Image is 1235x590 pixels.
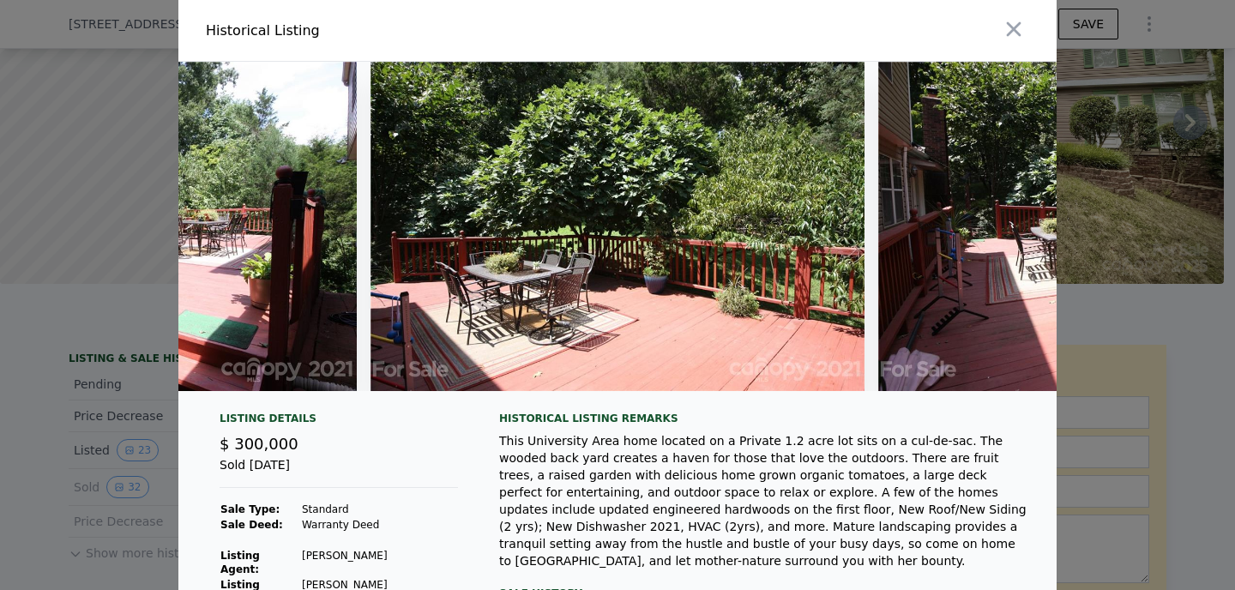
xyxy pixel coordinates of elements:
[499,432,1029,569] div: This University Area home located on a Private 1.2 acre lot sits on a cul-de-sac. The wooded back...
[206,21,611,41] div: Historical Listing
[499,412,1029,425] div: Historical Listing remarks
[301,517,458,533] td: Warranty Deed
[220,456,458,488] div: Sold [DATE]
[301,548,458,577] td: [PERSON_NAME]
[370,62,865,391] img: Property Img
[220,550,260,575] strong: Listing Agent:
[220,435,298,453] span: $ 300,000
[220,519,283,531] strong: Sale Deed:
[220,503,280,515] strong: Sale Type:
[220,412,458,432] div: Listing Details
[301,502,458,517] td: Standard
